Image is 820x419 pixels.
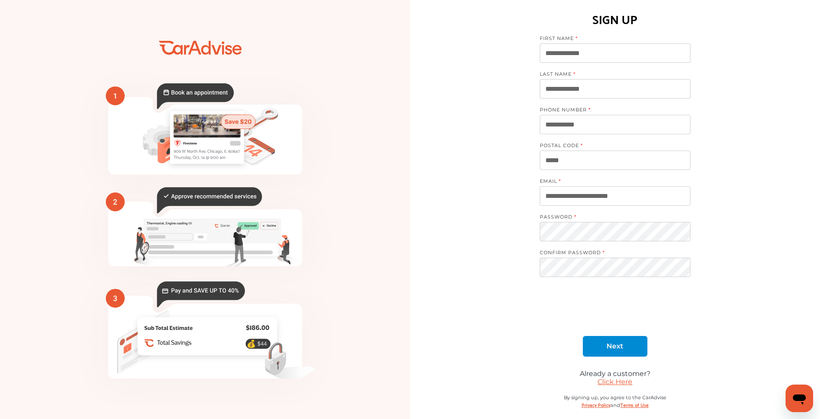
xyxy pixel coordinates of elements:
span: Next [606,342,623,350]
label: POSTAL CODE [540,142,682,151]
label: LAST NAME [540,71,682,79]
h1: SIGN UP [592,8,637,29]
label: FIRST NAME [540,35,682,43]
a: Privacy Policy [582,401,610,409]
a: Terms of Use [620,401,649,409]
label: PHONE NUMBER [540,107,682,115]
a: Click Here [597,378,632,386]
label: PASSWORD [540,214,682,222]
div: Already a customer? [540,370,690,378]
iframe: Button to launch messaging window [786,385,813,412]
label: EMAIL [540,178,682,186]
a: Next [583,336,647,357]
label: CONFIRM PASSWORD [540,250,682,258]
iframe: reCAPTCHA [550,296,681,330]
text: 💰 [247,339,256,348]
div: By signing up, you agree to the CarAdvise and [540,394,690,417]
